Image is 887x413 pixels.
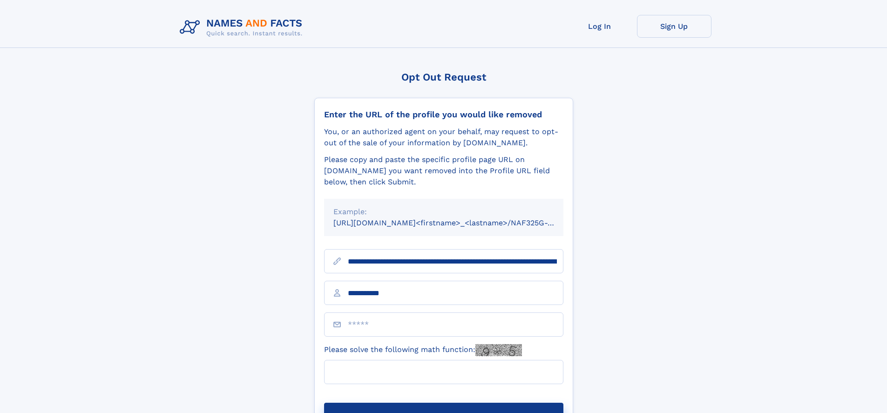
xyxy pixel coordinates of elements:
label: Please solve the following math function: [324,344,522,356]
a: Log In [562,15,637,38]
div: Enter the URL of the profile you would like removed [324,109,563,120]
img: Logo Names and Facts [176,15,310,40]
div: Example: [333,206,554,217]
a: Sign Up [637,15,711,38]
div: Please copy and paste the specific profile page URL on [DOMAIN_NAME] you want removed into the Pr... [324,154,563,188]
small: [URL][DOMAIN_NAME]<firstname>_<lastname>/NAF325G-xxxxxxxx [333,218,581,227]
div: Opt Out Request [314,71,573,83]
div: You, or an authorized agent on your behalf, may request to opt-out of the sale of your informatio... [324,126,563,149]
